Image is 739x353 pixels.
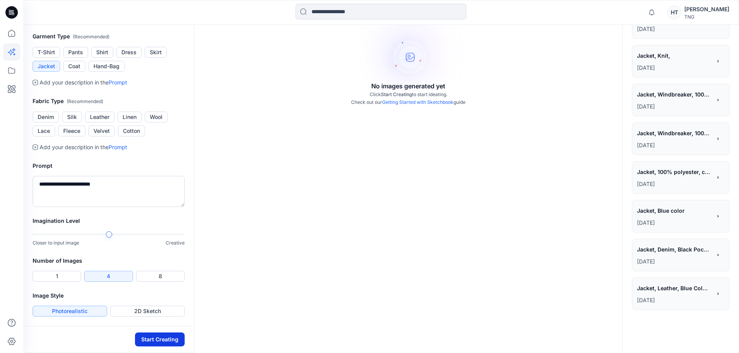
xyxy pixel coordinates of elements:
[109,144,127,150] a: Prompt
[637,50,711,61] span: Jacket, Knit,
[110,306,185,317] button: 2D Sketch
[637,166,711,177] span: Jacket, 100% polyester, change to 5 color
[58,126,85,136] button: Fleece
[91,47,113,58] button: Shirt
[33,47,60,58] button: T-Shirt
[637,205,711,216] span: Jacket, Blue color
[637,24,711,34] p: July 09, 2025
[637,141,711,150] p: July 07, 2025
[88,61,125,72] button: Hand-Bag
[637,244,711,255] span: Jacket, Denim, Black Pocket, Blue Color
[40,143,127,152] p: Add your description in the
[637,179,711,189] p: July 07, 2025
[637,89,711,100] span: Jacket, Windbreaker, 100% Polyester, change to color Columbia used to, zipper different color
[637,63,711,72] p: July 08, 2025
[351,91,466,106] p: Click to start ideating. Check out our guide
[166,239,185,247] p: Creative
[109,79,127,86] a: Prompt
[85,112,114,122] button: Leather
[40,78,127,87] p: Add your description in the
[73,34,109,40] span: ( Recommended )
[382,99,453,105] a: Getting Started with Sketchbook
[33,161,185,170] h2: Prompt
[33,239,79,247] p: Closer to input image
[88,126,115,136] button: Velvet
[637,102,711,111] p: July 08, 2025
[33,256,185,265] h2: Number of Images
[684,14,729,20] div: TNG
[371,81,445,91] p: No images generated yet
[33,291,185,300] h2: Image Style
[118,126,145,136] button: Cotton
[63,61,85,72] button: Coat
[33,271,81,282] button: 1
[62,112,82,122] button: Silk
[33,32,185,41] h2: Garment Type
[637,296,711,305] p: July 05, 2025
[33,306,107,317] button: Photorealistic
[145,112,168,122] button: Wool
[33,216,185,226] h2: Imagination Level
[67,98,103,104] span: ( Recommended )
[116,47,142,58] button: Dress
[84,271,133,282] button: 4
[33,96,185,106] h2: Fabric Type
[135,332,185,346] button: Start Creating
[667,5,681,19] div: HT
[33,112,59,122] button: Denim
[33,61,60,72] button: Jacket
[63,47,88,58] button: Pants
[136,271,185,282] button: 8
[118,112,142,122] button: Linen
[637,218,711,227] p: July 02, 2025
[637,282,711,294] span: Jacket, Leather, Blue Color, red pocket, stripes sleeves,
[33,126,55,136] button: Lace
[684,5,729,14] div: [PERSON_NAME]
[145,47,167,58] button: Skirt
[381,91,412,97] span: Start Creating
[637,127,711,139] span: Jacket, Windbreaker, 100% Polyester, change to brown color
[637,257,711,266] p: June 19, 2025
